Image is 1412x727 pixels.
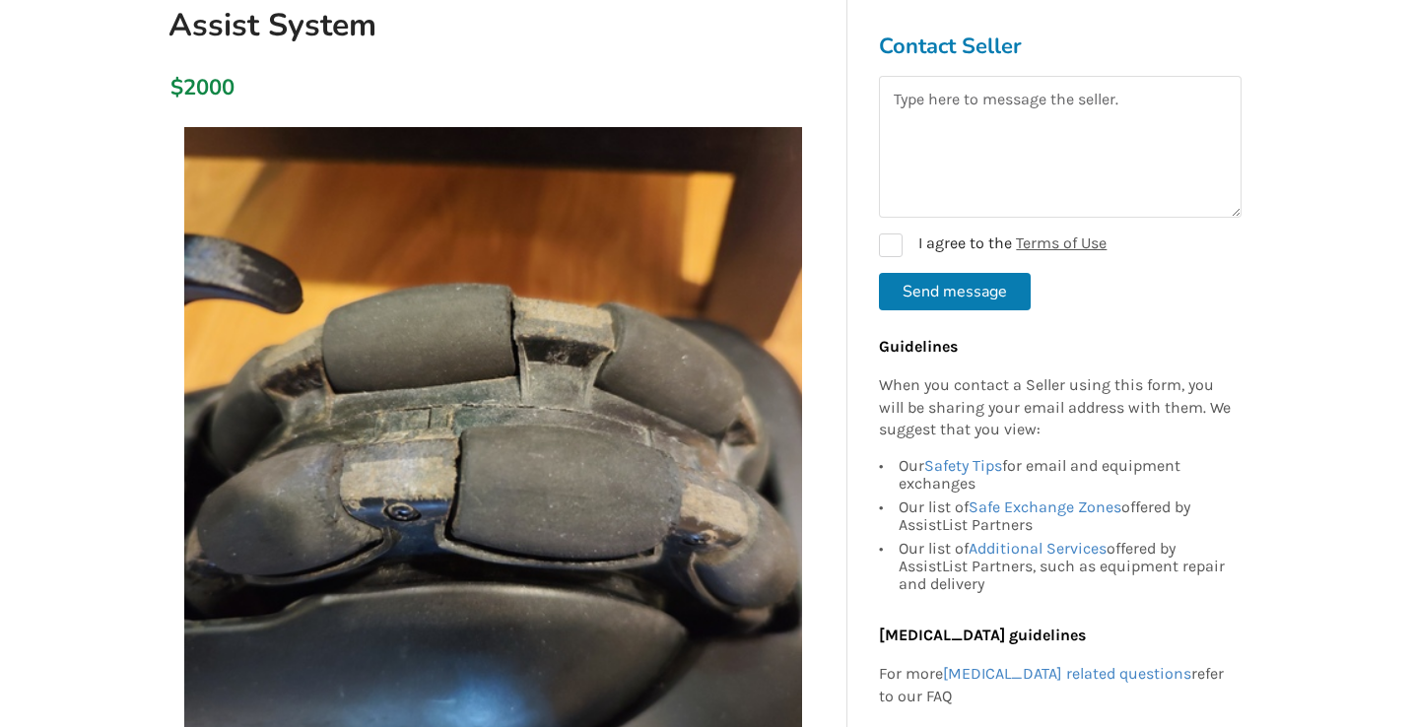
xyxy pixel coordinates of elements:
[969,498,1121,517] a: Safe Exchange Zones
[899,458,1232,496] div: Our for email and equipment exchanges
[170,74,181,101] div: $2000
[879,374,1232,442] p: When you contact a Seller using this form, you will be sharing your email address with them. We s...
[899,538,1232,594] div: Our list of offered by AssistList Partners, such as equipment repair and delivery
[879,33,1242,60] h3: Contact Seller
[1016,233,1107,252] a: Terms of Use
[879,273,1031,310] button: Send message
[943,664,1191,683] a: [MEDICAL_DATA] related questions
[879,337,958,356] b: Guidelines
[924,457,1002,476] a: Safety Tips
[879,627,1086,645] b: [MEDICAL_DATA] guidelines
[879,663,1232,708] p: For more refer to our FAQ
[899,496,1232,538] div: Our list of offered by AssistList Partners
[969,540,1107,559] a: Additional Services
[879,233,1107,257] label: I agree to the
